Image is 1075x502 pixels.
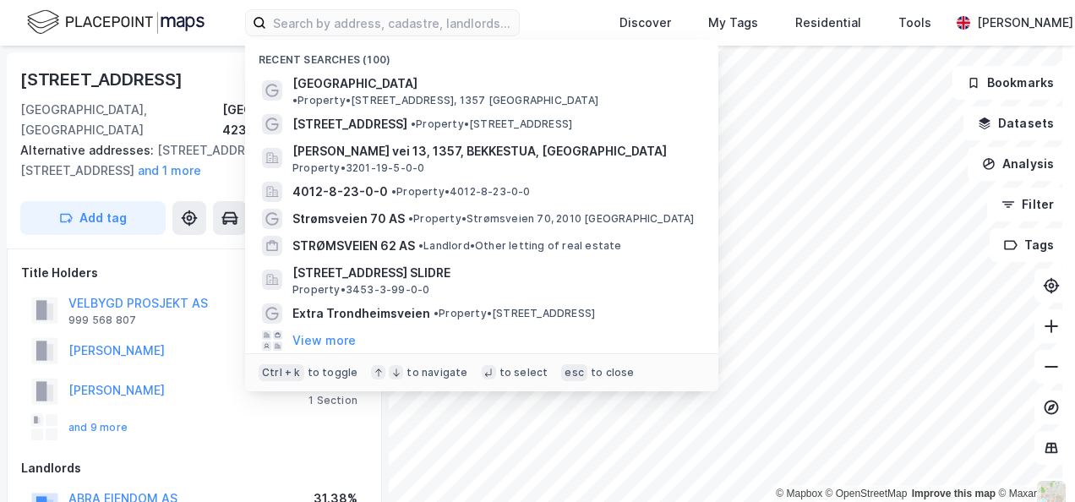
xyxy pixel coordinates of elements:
span: [GEOGRAPHIC_DATA] [292,74,417,94]
span: Property • 3201-19-5-0-0 [292,161,424,175]
span: • [408,212,413,225]
div: 1 Section [308,394,357,407]
span: Strømsveien 70 AS [292,209,405,229]
div: [PERSON_NAME] [977,13,1073,33]
div: to toggle [308,366,358,379]
span: STRØMSVEIEN 62 AS [292,236,415,256]
div: to select [499,366,548,379]
span: Property • [STREET_ADDRESS] [411,117,572,131]
button: Tags [990,228,1068,262]
a: OpenStreetMap [826,488,908,499]
div: Landlords [21,458,368,478]
div: [GEOGRAPHIC_DATA], 423/286 [222,100,368,140]
div: [GEOGRAPHIC_DATA], [GEOGRAPHIC_DATA] [20,100,222,140]
div: Residential [795,13,861,33]
span: Property • Strømsveien 70, 2010 [GEOGRAPHIC_DATA] [408,212,695,226]
div: [STREET_ADDRESS] [20,66,186,93]
span: Property • [STREET_ADDRESS], 1357 [GEOGRAPHIC_DATA] [292,94,598,107]
button: Analysis [968,147,1068,181]
button: View more [292,330,356,351]
button: Add tag [20,201,166,235]
img: logo.f888ab2527a4732fd821a326f86c7f29.svg [27,8,205,37]
div: Title Holders [21,263,368,283]
span: Property • [STREET_ADDRESS] [434,307,595,320]
span: • [434,307,439,319]
div: Tools [898,13,931,33]
a: Mapbox [776,488,822,499]
div: My Tags [708,13,758,33]
a: Improve this map [912,488,996,499]
span: 4012-8-23-0-0 [292,182,388,202]
div: Ctrl + k [259,364,304,381]
span: Landlord • Other letting of real estate [418,239,622,253]
div: to navigate [407,366,467,379]
div: esc [561,364,587,381]
div: 999 568 807 [68,314,136,327]
button: Filter [987,188,1068,221]
button: Datasets [963,106,1068,140]
input: Search by address, cadastre, landlords, tenants or people [266,10,519,35]
span: • [391,185,396,198]
button: Bookmarks [952,66,1068,100]
span: • [292,94,297,106]
span: Property • 3453-3-99-0-0 [292,283,429,297]
span: [PERSON_NAME] vei 13, 1357, BEKKESTUA, [GEOGRAPHIC_DATA] [292,141,698,161]
span: Extra Trondheimsveien [292,303,430,324]
div: Recent searches (100) [245,40,718,70]
div: Discover [619,13,671,33]
div: to close [591,366,635,379]
span: • [418,239,423,252]
span: Alternative addresses: [20,143,157,157]
div: [STREET_ADDRESS], [STREET_ADDRESS] [20,140,355,181]
iframe: Chat Widget [990,421,1075,502]
span: [STREET_ADDRESS] SLIDRE [292,263,698,283]
span: [STREET_ADDRESS] [292,114,407,134]
span: Property • 4012-8-23-0-0 [391,185,531,199]
span: • [411,117,416,130]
